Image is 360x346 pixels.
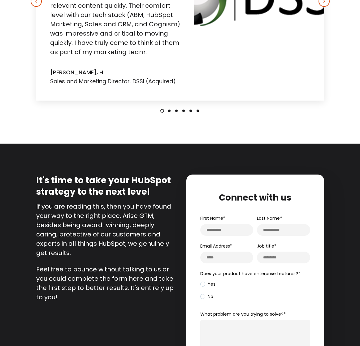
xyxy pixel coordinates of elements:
[257,215,280,221] span: Last Name
[36,175,176,198] h2: It's time to take your HubSpot strategy to the next level
[36,202,176,257] p: If you are reading this, then you have found your way to the right place. Arise GTM, besides bein...
[200,281,215,287] span: Yes
[200,294,213,300] span: No
[197,110,199,112] button: 6 of 6
[182,110,185,112] button: 4 of 6
[161,110,163,112] button: 1 of 6
[36,265,176,302] p: Feel free to bounce without talking to us or you could complete the form here and take the first ...
[200,243,230,249] span: Email Address
[200,270,298,277] span: Does your product have enterprise features?
[168,110,171,112] button: 2 of 6
[257,243,274,249] span: Job title
[200,311,284,317] span: What problem are you trying to solve?
[200,192,310,204] h2: Connect with us
[189,110,192,112] button: 5 of 6
[175,110,178,112] button: 3 of 6
[50,69,180,76] h6: [PERSON_NAME], H
[200,215,223,221] span: First Name
[50,78,180,85] div: Sales and Marketing Director, DSSI (Acquired)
